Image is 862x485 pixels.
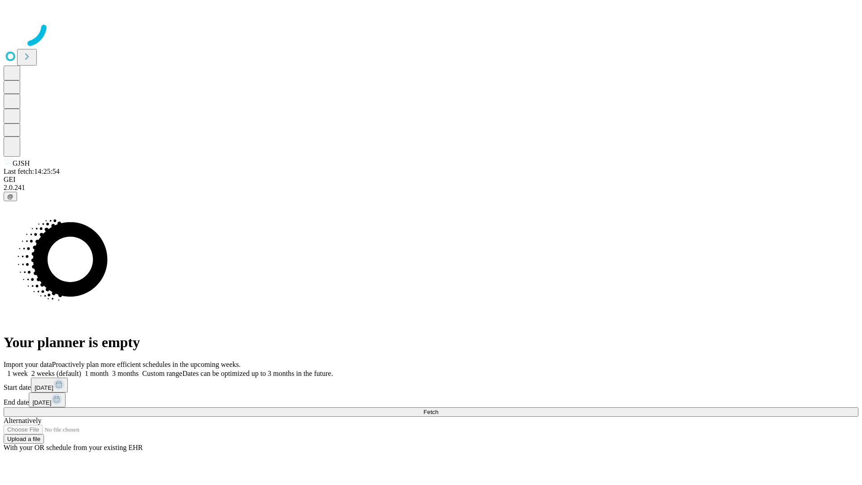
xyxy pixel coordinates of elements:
[4,378,858,392] div: Start date
[423,409,438,415] span: Fetch
[31,378,68,392] button: [DATE]
[4,168,60,175] span: Last fetch: 14:25:54
[4,444,143,451] span: With your OR schedule from your existing EHR
[4,184,858,192] div: 2.0.241
[32,399,51,406] span: [DATE]
[142,370,182,377] span: Custom range
[4,392,858,407] div: End date
[7,193,13,200] span: @
[4,361,52,368] span: Import your data
[31,370,81,377] span: 2 weeks (default)
[7,370,28,377] span: 1 week
[85,370,109,377] span: 1 month
[4,334,858,351] h1: Your planner is empty
[35,384,53,391] span: [DATE]
[112,370,139,377] span: 3 months
[4,176,858,184] div: GEI
[4,192,17,201] button: @
[29,392,66,407] button: [DATE]
[4,434,44,444] button: Upload a file
[13,159,30,167] span: GJSH
[52,361,241,368] span: Proactively plan more efficient schedules in the upcoming weeks.
[4,417,41,424] span: Alternatively
[182,370,333,377] span: Dates can be optimized up to 3 months in the future.
[4,407,858,417] button: Fetch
